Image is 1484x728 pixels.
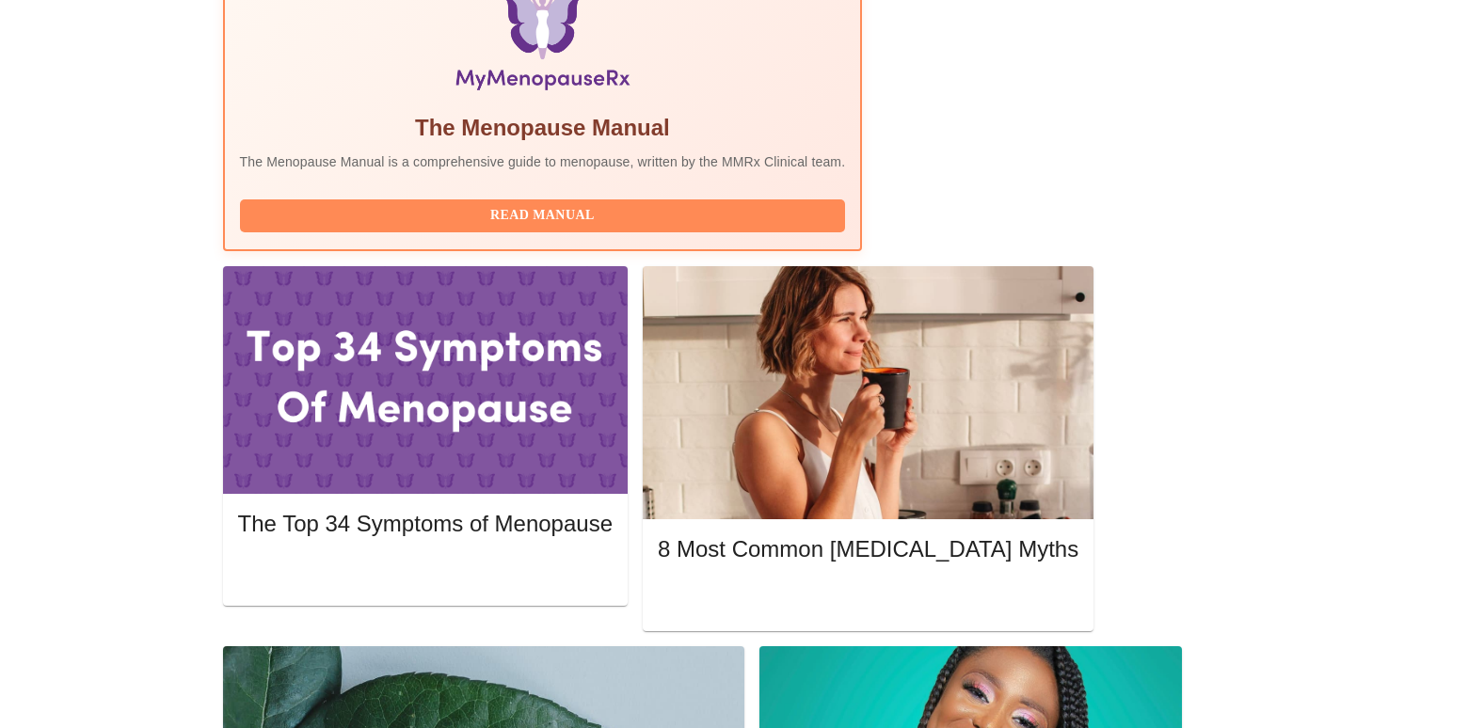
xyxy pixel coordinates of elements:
h5: The Top 34 Symptoms of Menopause [238,509,613,539]
span: Read Manual [259,204,827,228]
button: Read More [658,582,1078,615]
h5: The Menopause Manual [240,113,846,143]
a: Read Manual [240,206,851,222]
span: Read More [257,561,594,584]
a: Read More [238,562,617,578]
span: Read More [677,587,1060,610]
a: Read More [658,589,1083,605]
button: Read More [238,556,613,589]
h5: 8 Most Common [MEDICAL_DATA] Myths [658,534,1078,564]
p: The Menopause Manual is a comprehensive guide to menopause, written by the MMRx Clinical team. [240,152,846,171]
button: Read Manual [240,199,846,232]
